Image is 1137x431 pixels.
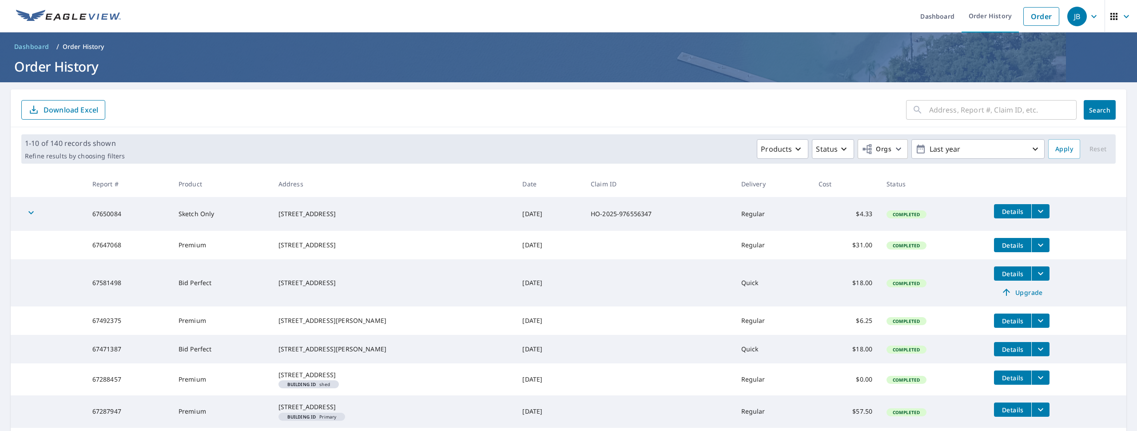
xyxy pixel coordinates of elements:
th: Status [879,171,987,197]
span: Apply [1055,144,1073,155]
td: Regular [734,197,811,231]
span: Orgs [862,144,891,155]
td: [DATE] [515,335,584,363]
button: Status [812,139,854,159]
div: [STREET_ADDRESS] [278,209,509,218]
button: detailsBtn-67650084 [994,204,1031,218]
div: [STREET_ADDRESS] [278,278,509,287]
button: Last year [911,139,1045,159]
td: $31.00 [811,231,880,259]
p: Products [761,144,792,154]
td: [DATE] [515,231,584,259]
td: 67492375 [85,306,171,335]
button: filesDropdownBtn-67471387 [1031,342,1050,356]
div: JB [1067,7,1087,26]
th: Date [515,171,584,197]
span: Details [999,207,1026,216]
span: Completed [887,318,925,324]
div: [STREET_ADDRESS] [278,241,509,250]
td: [DATE] [515,197,584,231]
td: Bid Perfect [171,259,271,306]
span: Details [999,345,1026,354]
li: / [56,41,59,52]
span: Completed [887,409,925,415]
span: Details [999,270,1026,278]
button: filesDropdownBtn-67581498 [1031,266,1050,281]
div: [STREET_ADDRESS] [278,371,509,379]
input: Address, Report #, Claim ID, etc. [929,97,1077,122]
td: Regular [734,363,811,395]
td: HO-2025-976556347 [584,197,734,231]
span: Upgrade [999,287,1044,298]
td: Quick [734,335,811,363]
p: Download Excel [44,105,98,115]
td: [DATE] [515,395,584,427]
button: detailsBtn-67287947 [994,403,1031,417]
button: detailsBtn-67471387 [994,342,1031,356]
span: Completed [887,346,925,353]
td: 67288457 [85,363,171,395]
p: 1-10 of 140 records shown [25,138,125,149]
td: 67287947 [85,395,171,427]
p: Status [816,144,838,154]
td: $18.00 [811,335,880,363]
button: Products [757,139,808,159]
nav: breadcrumb [11,40,1126,54]
button: Orgs [858,139,908,159]
span: Search [1091,106,1109,114]
a: Upgrade [994,285,1050,299]
td: Regular [734,306,811,335]
span: Primary [282,415,342,419]
button: filesDropdownBtn-67288457 [1031,371,1050,385]
td: Regular [734,231,811,259]
button: detailsBtn-67492375 [994,314,1031,328]
span: Details [999,406,1026,414]
button: Download Excel [21,100,105,120]
button: detailsBtn-67647068 [994,238,1031,252]
em: Building ID [287,415,316,419]
td: $6.25 [811,306,880,335]
img: EV Logo [16,10,121,23]
div: [STREET_ADDRESS] [278,403,509,411]
em: Building ID [287,382,316,387]
p: Last year [926,141,1030,157]
th: Address [271,171,516,197]
button: detailsBtn-67288457 [994,371,1031,385]
th: Cost [811,171,880,197]
td: $57.50 [811,395,880,427]
span: Completed [887,377,925,383]
td: $18.00 [811,259,880,306]
span: Details [999,317,1026,325]
th: Report # [85,171,171,197]
span: shed [282,382,335,387]
td: Premium [171,306,271,335]
td: Premium [171,395,271,427]
a: Order [1023,7,1059,26]
td: Premium [171,363,271,395]
td: 67581498 [85,259,171,306]
th: Claim ID [584,171,734,197]
td: Sketch Only [171,197,271,231]
td: 67650084 [85,197,171,231]
td: $4.33 [811,197,880,231]
th: Delivery [734,171,811,197]
button: filesDropdownBtn-67650084 [1031,204,1050,218]
div: [STREET_ADDRESS][PERSON_NAME] [278,316,509,325]
span: Details [999,374,1026,382]
th: Product [171,171,271,197]
td: Quick [734,259,811,306]
td: [DATE] [515,306,584,335]
td: Bid Perfect [171,335,271,363]
h1: Order History [11,57,1126,76]
div: [STREET_ADDRESS][PERSON_NAME] [278,345,509,354]
td: 67471387 [85,335,171,363]
td: Regular [734,395,811,427]
button: filesDropdownBtn-67287947 [1031,403,1050,417]
span: Details [999,241,1026,250]
button: filesDropdownBtn-67492375 [1031,314,1050,328]
button: detailsBtn-67581498 [994,266,1031,281]
td: [DATE] [515,259,584,306]
span: Completed [887,211,925,218]
button: Apply [1048,139,1080,159]
span: Dashboard [14,42,49,51]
